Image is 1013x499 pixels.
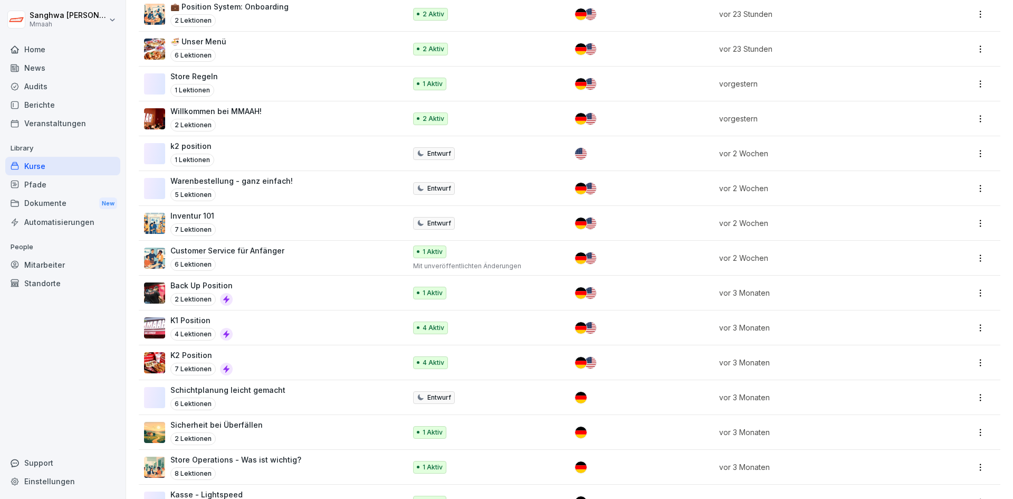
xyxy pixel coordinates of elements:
a: Kurse [5,157,120,175]
p: K1 Position [170,315,233,326]
p: vor 3 Monaten [719,392,915,403]
img: mpql67vva9j6tpfu93gph97f.png [144,283,165,304]
a: Standorte [5,274,120,293]
p: 1 Aktiv [423,428,443,437]
p: Sicherheit bei Überfällen [170,419,263,430]
p: Mit unveröffentlichten Änderungen [413,261,557,271]
p: vorgestern [719,78,915,89]
p: 2 Aktiv [423,10,444,19]
p: 7 Lektionen [170,223,216,236]
p: vor 23 Stunden [719,8,915,20]
p: Back Up Position [170,280,233,291]
img: us.svg [585,8,596,20]
p: Store Operations - Was ist wichtig? [170,454,301,465]
p: Library [5,140,120,157]
a: Home [5,40,120,59]
img: us.svg [575,148,587,159]
a: Automatisierungen [5,213,120,231]
a: Einstellungen [5,472,120,491]
img: us.svg [585,322,596,334]
img: us.svg [585,183,596,194]
p: vor 3 Monaten [719,427,915,438]
p: 2 Lektionen [170,293,216,306]
p: Customer Service für Anfänger [170,245,284,256]
img: etbeq13sm99g2zfw0qekycx5.png [144,457,165,478]
div: Dokumente [5,194,120,213]
img: de.svg [575,43,587,55]
p: vor 3 Monaten [719,322,915,333]
p: 1 Aktiv [423,247,443,257]
img: us.svg [585,357,596,369]
p: 4 Aktiv [423,323,444,333]
p: 2 Lektionen [170,119,216,131]
p: Entwurf [427,393,451,402]
a: News [5,59,120,77]
img: de.svg [575,218,587,229]
img: de.svg [575,113,587,125]
p: 1 Aktiv [423,463,443,472]
a: Audits [5,77,120,96]
img: sbiczky0ypw8u257pkl9yxl5.png [144,4,165,25]
p: vor 2 Wochen [719,252,915,263]
p: 8 Lektionen [170,467,216,480]
img: us.svg [585,78,596,90]
p: K2 Position [170,350,233,361]
p: Willkommen bei MMAAH! [170,106,262,117]
p: 💼 Position System: Onboarding [170,1,289,12]
p: Store Regeln [170,71,218,82]
img: qc2dcwpcvdaj3jygjsmu5brv.png [144,108,165,129]
img: de.svg [575,462,587,473]
img: de.svg [575,183,587,194]
img: us.svg [585,287,596,299]
p: 2 Lektionen [170,14,216,27]
img: ixpz5w05i3dumv6wztf4hef3.png [144,422,165,443]
img: de.svg [575,427,587,438]
p: 4 Aktiv [423,358,444,368]
p: 4 Lektionen [170,328,216,341]
p: 🍜 Unser Menü [170,36,226,47]
p: People [5,239,120,256]
div: Mitarbeiter [5,256,120,274]
p: 2 Lektionen [170,432,216,445]
div: New [99,197,117,210]
p: 6 Lektionen [170,398,216,410]
p: 2 Aktiv [423,44,444,54]
img: s6jay3gpr6i6yrkbluxfple0.png [144,39,165,60]
p: vorgestern [719,113,915,124]
p: vor 3 Monaten [719,357,915,368]
img: dvtkicknuh13j361h34rdfat.png [144,352,165,373]
p: 2 Aktiv [423,114,444,124]
img: skbjc0gif1i0jnjja8uoxo23.png [144,317,165,338]
img: us.svg [585,252,596,264]
a: Veranstaltungen [5,114,120,133]
a: Berichte [5,96,120,114]
p: 6 Lektionen [170,258,216,271]
p: vor 23 Stunden [719,43,915,54]
p: vor 3 Monaten [719,287,915,298]
img: de.svg [575,357,587,369]
img: us.svg [585,43,596,55]
img: de.svg [575,78,587,90]
img: de.svg [575,8,587,20]
a: DokumenteNew [5,194,120,213]
p: 1 Aktiv [423,288,443,298]
img: de.svg [575,287,587,299]
p: Warenbestellung - ganz einfach! [170,175,293,186]
p: Entwurf [427,184,451,193]
p: k2 position [170,140,214,152]
p: vor 2 Wochen [719,148,915,159]
p: Schichtplanung leicht gemacht [170,384,285,396]
p: 6 Lektionen [170,49,216,62]
img: us.svg [585,113,596,125]
p: vor 3 Monaten [719,462,915,473]
img: de.svg [575,392,587,403]
p: Entwurf [427,149,451,158]
img: thh3n72wpdw7xjm13u1xxv8b.png [144,248,165,269]
p: vor 2 Wochen [719,183,915,194]
p: vor 2 Wochen [719,218,915,229]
